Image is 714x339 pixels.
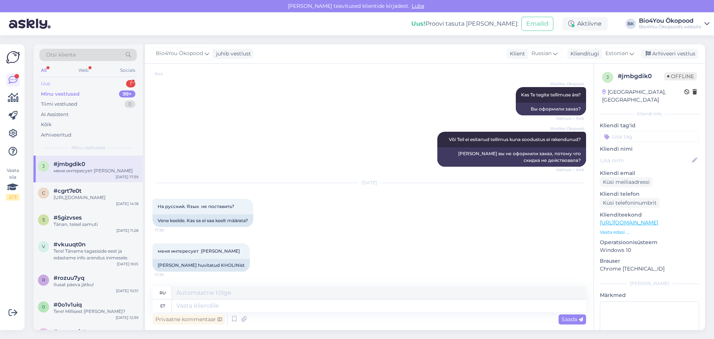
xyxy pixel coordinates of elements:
div: ru [160,287,166,299]
button: Emailid [521,17,553,31]
a: Bio4You ÖkopoodBio4You Ökopood's website [639,18,710,30]
div: Proovi tasuta [PERSON_NAME]: [411,19,518,28]
div: juhib vestlust [213,50,251,58]
div: Вы оформили заказ? [516,103,586,115]
input: Lisa tag [600,131,699,142]
span: #0o1v1uiq [54,301,82,308]
span: #vkuuqt0n [54,241,86,248]
span: r [42,277,45,283]
div: Minu vestlused [41,90,80,98]
span: 9:44 [155,71,183,77]
div: Uus [41,80,50,87]
span: Kas Te tegite tellimuse ära? [521,92,581,97]
span: v [42,244,45,249]
a: [URL][DOMAIN_NAME] [600,219,658,226]
p: Operatsioonisüsteem [600,239,699,246]
b: Uus! [411,20,425,27]
p: Kliendi tag'id [600,122,699,129]
div: [DATE] 17:39 [116,174,138,180]
div: Ilusat päeva jätku! [54,281,138,288]
span: меня интересует [PERSON_NAME] [158,248,240,254]
div: [DATE] 10:51 [116,288,138,294]
div: Privaatne kommentaar [152,314,225,324]
div: Kõik [41,121,52,128]
div: Tere! Millisest [PERSON_NAME]? [54,308,138,315]
input: Lisa nimi [600,156,691,164]
div: меня интересует [PERSON_NAME] [54,167,138,174]
div: Tänan, teisel samuti [54,221,138,228]
div: Bio4You Ökopood's website [639,24,701,30]
div: Küsi meiliaadressi [600,177,653,187]
span: #mppqgjut [54,328,86,335]
span: Estonian [605,49,628,58]
span: Nähtud ✓ 9:46 [556,167,584,173]
span: 17:39 [155,272,183,278]
div: [DATE] [152,179,586,186]
div: Bio4You Ökopood [639,18,701,24]
p: Klienditeekond [600,211,699,219]
span: #cgrt7e0t [54,188,81,194]
div: Web [77,65,90,75]
span: Otsi kliente [46,51,76,59]
div: Arhiveeri vestlus [641,49,698,59]
span: Russian [531,49,551,58]
div: [DATE] 9:05 [117,261,138,267]
span: 0 [42,304,45,310]
div: [PERSON_NAME] huvitatud KHOLINist [152,259,250,272]
span: Offline [664,72,697,80]
div: et [160,300,165,312]
div: Klient [507,50,525,58]
div: Küsi telefoninumbrit [600,198,660,208]
div: Arhiveeritud [41,131,71,139]
div: [PERSON_NAME] [600,280,699,287]
div: Aktiivne [562,17,608,31]
div: [DATE] 11:28 [116,228,138,233]
div: Socials [119,65,137,75]
div: # jmbgdik0 [618,72,664,81]
span: 17:38 [155,227,183,233]
div: Klienditugi [567,50,599,58]
span: Või Teil ei esitanud tellimus kuna soodustus ei rakendunud? [449,137,581,142]
p: Chrome [TECHNICAL_ID] [600,265,699,273]
div: 1 [126,80,135,87]
div: [DATE] 14:18 [116,201,138,207]
span: j [607,74,609,80]
div: 2 / 3 [6,194,19,201]
span: На русский. Язык не поставить? [158,204,234,209]
span: Nähtud ✓ 9:45 [556,116,584,121]
span: c [42,190,45,196]
span: 5 [42,217,45,223]
p: Märkmed [600,291,699,299]
div: Tere! Täname tagasiside eest ja edastame info arendus inimesele. [54,248,138,261]
div: BK [625,19,636,29]
div: [URL][DOMAIN_NAME] [54,194,138,201]
span: Bio4You Ökopood [550,126,584,131]
div: 0 [125,100,135,108]
span: #rozuu7yq [54,275,84,281]
div: All [39,65,48,75]
div: [GEOGRAPHIC_DATA], [GEOGRAPHIC_DATA] [602,88,684,104]
img: Askly Logo [6,50,20,64]
span: Bio4You Ökopood [156,49,203,58]
div: AI Assistent [41,111,68,118]
div: Kliendi info [600,111,699,117]
span: Bio4You Ökopood [550,81,584,87]
p: Vaata edasi ... [600,229,699,236]
div: [PERSON_NAME] вы не оформили заказ, потому что скидка не действовала? [437,147,586,167]
p: Kliendi email [600,169,699,177]
span: j [42,163,45,169]
div: Vaata siia [6,167,19,201]
div: 99+ [119,90,135,98]
div: Vene keelde. Kas sa ei saa keelt määrata? [152,214,253,227]
p: Kliendi nimi [600,145,699,153]
span: Luba [409,3,427,9]
span: #jmbgdik0 [54,161,85,167]
span: Saada [562,316,583,323]
p: Kliendi telefon [600,190,699,198]
p: Brauser [600,257,699,265]
span: Minu vestlused [71,144,105,151]
div: Tiimi vestlused [41,100,77,108]
p: Windows 10 [600,246,699,254]
div: [DATE] 12:39 [116,315,138,320]
span: #5gizvses [54,214,82,221]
